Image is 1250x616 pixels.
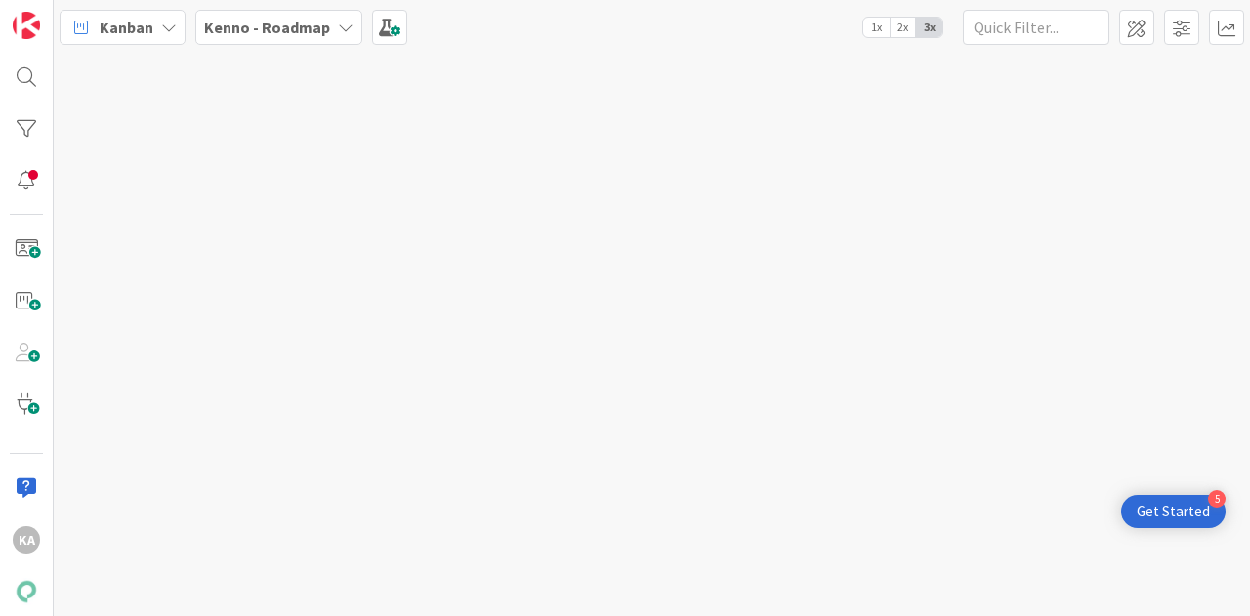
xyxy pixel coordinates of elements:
[863,18,890,37] span: 1x
[890,18,916,37] span: 2x
[13,12,40,39] img: Visit kanbanzone.com
[100,16,153,39] span: Kanban
[13,578,40,605] img: avatar
[1121,495,1226,528] div: Open Get Started checklist, remaining modules: 5
[1208,490,1226,508] div: 5
[916,18,942,37] span: 3x
[963,10,1109,45] input: Quick Filter...
[204,18,330,37] b: Kenno - Roadmap
[1137,502,1210,521] div: Get Started
[13,526,40,554] div: KA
